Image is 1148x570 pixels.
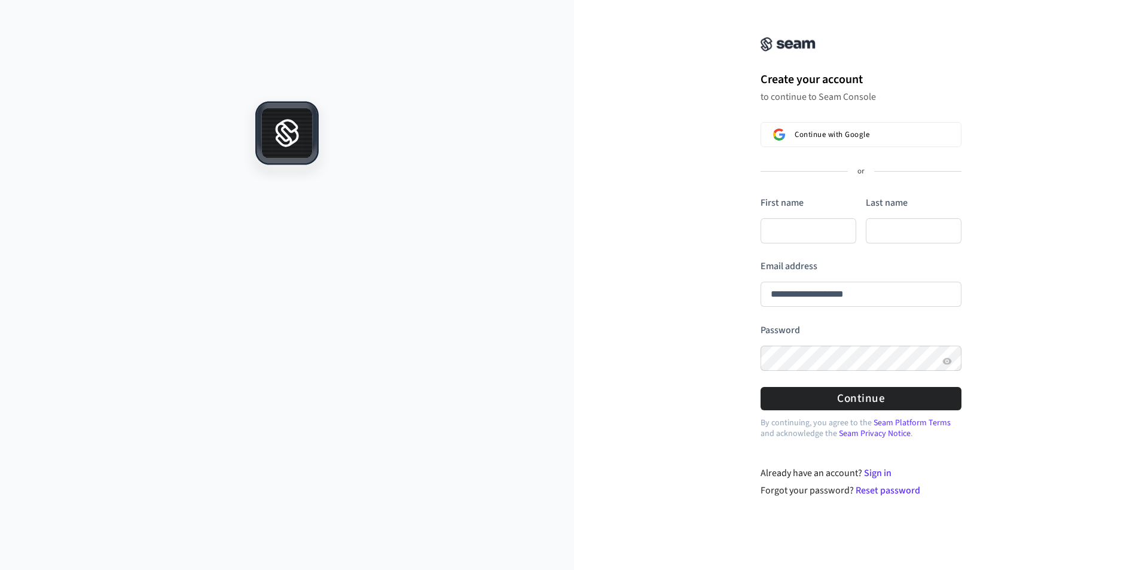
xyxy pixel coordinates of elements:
h1: Create your account [761,71,961,89]
p: or [857,166,865,177]
a: Sign in [864,467,891,480]
label: Last name [866,196,908,209]
div: Forgot your password? [761,483,962,498]
p: to continue to Seam Console [761,91,961,103]
a: Reset password [856,484,920,497]
button: Show password [940,354,954,368]
span: Continue with Google [795,130,869,139]
a: Seam Privacy Notice [839,428,911,440]
button: Continue [761,387,961,410]
p: By continuing, you agree to the and acknowledge the . [761,417,961,439]
button: Sign in with GoogleContinue with Google [761,122,961,147]
label: Email address [761,260,817,273]
a: Seam Platform Terms [874,417,951,429]
img: Seam Console [761,37,816,51]
label: Password [761,324,800,337]
label: First name [761,196,804,209]
div: Already have an account? [761,466,962,480]
img: Sign in with Google [773,129,785,141]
